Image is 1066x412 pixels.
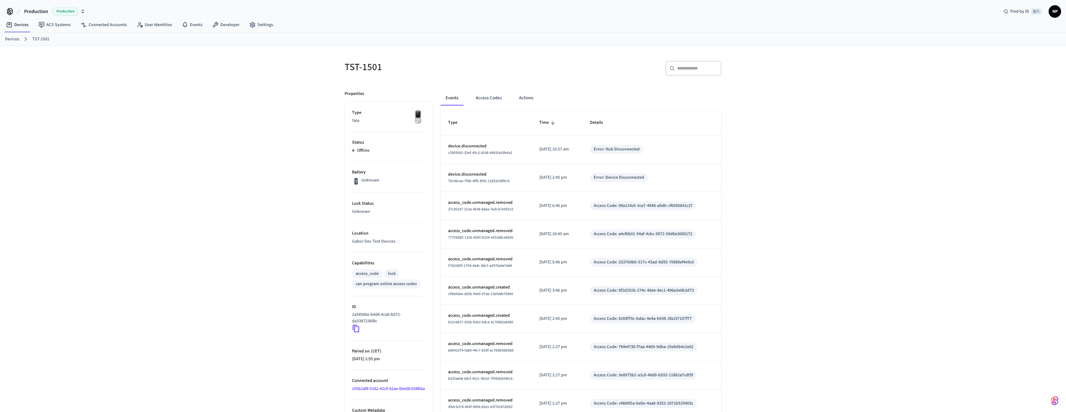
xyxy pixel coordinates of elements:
[539,118,557,128] span: Time
[352,356,426,362] p: [DATE] 1:55 pm
[594,316,692,322] div: Access Code: 6269f79c-bdac-4e4a-b938-2fa197107f77
[448,118,465,128] span: Type
[448,171,524,178] p: device.disconnected
[594,146,640,153] div: Error: Hub Disconnected
[448,376,513,381] span: bd1fae08-68cf-451c-9b2d-7f042bb049c6
[448,312,524,319] p: access_code.unmanaged.created
[352,348,426,355] p: Paired on
[539,174,575,181] p: [DATE] 2:45 pm
[388,271,396,277] div: lock
[352,238,426,245] p: Gabor Dev Test Devices
[5,36,19,43] a: Devices
[356,271,379,277] div: access_code
[1,19,33,30] a: Devices
[352,110,426,116] p: Type
[352,139,426,146] p: Status
[448,235,513,240] span: 77703d82-1316-4350-b229-e53188ce6926
[352,260,426,266] p: Capabilities
[448,256,524,262] p: access_code.unmanaged.removed
[177,19,207,30] a: Events
[1031,8,1041,15] span: ⌘ K
[1010,8,1029,15] span: Find by ID
[352,386,425,392] a: c55b2af8-5182-42c9-82ae-6be6b3348faa
[448,263,512,268] span: 57b526f5-1704-4e4c-86cf-ad576a0e7e84
[594,344,694,350] div: Access Code: 7bfe4730-f7aa-4409-9dba-25eb0b4c2e02
[345,61,529,74] h5: TST-1501
[207,19,244,30] a: Developer
[352,311,423,325] p: 2a54506e-b4d6-4ca6-b072-da3387236f8c
[441,91,721,105] div: ant example
[539,146,575,153] p: [DATE] 10:57 am
[539,231,575,237] p: [DATE] 10:45 am
[998,6,1046,17] div: Find by ID⌘ K
[345,91,364,97] p: Properties
[539,344,575,350] p: [DATE] 2:27 pm
[514,91,538,105] button: Actions
[448,199,524,206] p: access_code.unmanaged.removed
[448,143,524,150] p: device.disconnected
[352,304,426,310] p: ID
[132,19,177,30] a: User Identities
[448,150,512,155] span: c5903592-32ef-45c3-8108-4d61fa19bda2
[410,110,426,125] img: Yale Assure Touchscreen Wifi Smart Lock, Satin Nickel, Front
[356,281,417,287] div: can program online access codes
[539,316,575,322] p: [DATE] 2:45 pm
[539,203,575,209] p: [DATE] 6:46 pm
[370,348,381,354] span: ( CET )
[1049,5,1061,18] button: NP
[448,397,524,404] p: access_code.unmanaged.removed
[539,259,575,266] p: [DATE] 9:46 pm
[53,7,78,16] span: Production
[594,259,694,266] div: Access Code: 33370db6-517c-43ad-8d55-70889ef4e9c0
[448,369,524,375] p: access_code.unmanaged.removed
[357,147,369,154] p: Offline
[352,169,426,176] p: Battery
[594,287,694,294] div: Access Code: 9f2d291b-274c-48ee-8ec1-496a3e6b3d73
[352,378,426,384] p: Connected account
[594,400,693,407] div: Access Code: c4806f2a-ba5e-4aa8-8352-2871b535403c
[539,372,575,378] p: [DATE] 2:27 pm
[594,372,693,378] div: Access Code: 3e8975b2-a1c8-48d8-b933-11862a7cdf3f
[33,19,76,30] a: ACS Systems
[448,228,524,234] p: access_code.unmanaged.removed
[76,19,132,30] a: Connected Accounts
[32,36,49,43] a: TST-1501
[361,177,379,184] p: Unknown
[448,341,524,347] p: access_code.unmanaged.removed
[539,287,575,294] p: [DATE] 3:46 pm
[1049,6,1060,17] span: NP
[448,320,513,325] span: 612c6817-3028-42b2-b8ce-ec76982a6485
[244,19,278,30] a: Settings
[539,400,575,407] p: [DATE] 2:27 pm
[352,200,426,207] p: Lock Status
[594,174,644,181] div: Error: Device Disconnected
[448,178,509,184] span: 79c96cea-7f4b-4ff5-8f42-11833108f6c9
[471,91,507,105] button: Access Codes
[594,231,692,237] div: Access Code: a4cf6b01-54af-4cbc-9572-54d6e3080172
[352,118,426,124] p: Yale
[352,208,426,215] p: Unknown
[448,284,524,291] p: access_code.unmanaged.created
[448,404,513,410] span: 49dcb274-443f-4956-82e1-62f76197dd02
[441,91,463,105] button: Events
[24,8,48,15] span: Production
[590,118,611,128] span: Details
[448,291,513,297] span: cf60debe-a92b-43e5-97a6-21bfa9b70944
[352,230,426,237] p: Location
[448,207,513,212] span: 27c95197-213a-4638-8aea-7edcb7e591c0
[594,203,693,209] div: Access Code: 99a114c6-3ce7-4948-a9db-cf6056641c37
[448,348,513,353] span: 8d641574-fa8d-44c7-b53f-ec7b9b56b08d
[1051,396,1059,406] img: SeamLogoGradient.69752ec5.svg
